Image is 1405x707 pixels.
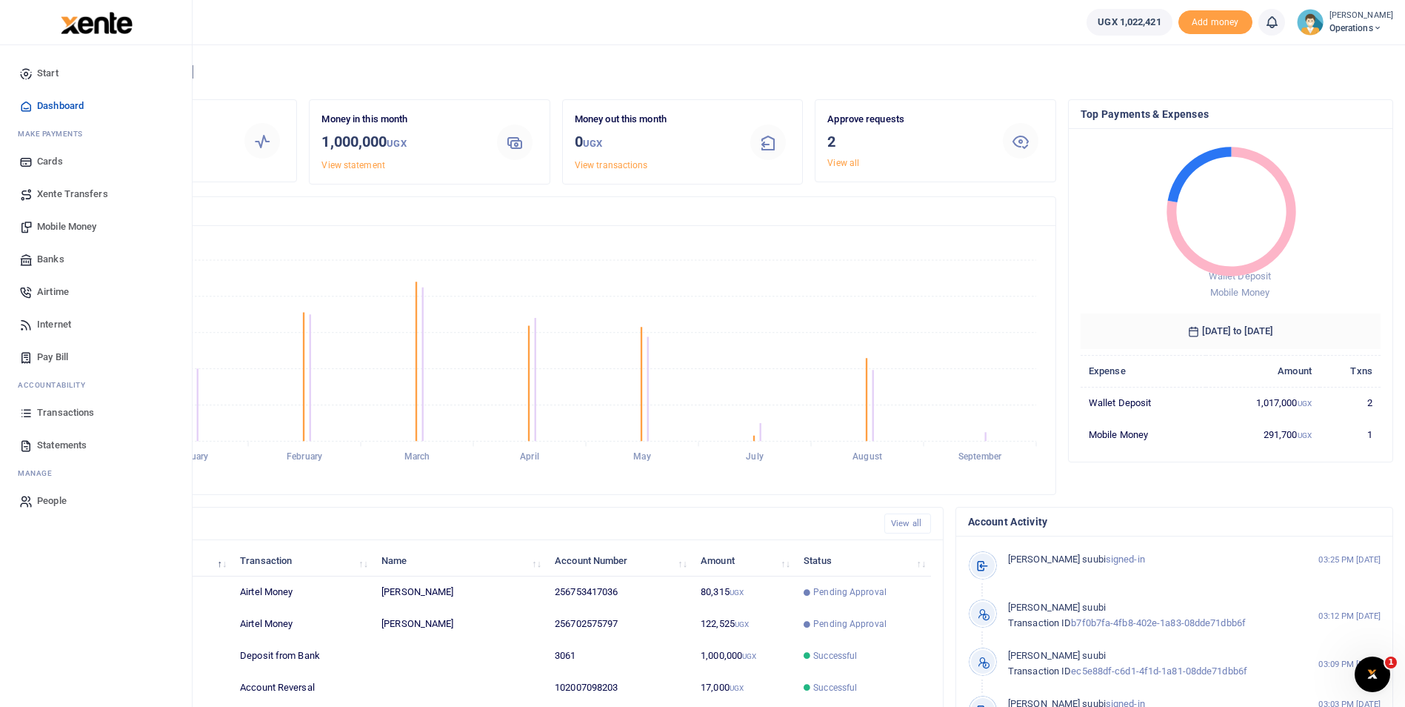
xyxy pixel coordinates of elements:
[1209,270,1271,282] span: Wallet Deposit
[547,608,693,640] td: 256702575797
[742,652,756,660] small: UGX
[1081,313,1381,349] h6: [DATE] to [DATE]
[884,514,931,534] a: View all
[37,494,67,508] span: People
[1320,387,1381,419] td: 2
[958,452,1002,462] tspan: September
[1329,10,1393,22] small: [PERSON_NAME]
[693,672,795,704] td: 17,000
[813,617,887,631] span: Pending Approval
[12,429,180,462] a: Statements
[25,128,83,139] span: ake Payments
[61,12,133,34] img: logo-large
[1081,387,1206,419] td: Wallet Deposit
[547,577,693,608] td: 256753417036
[852,452,882,462] tspan: August
[746,452,763,462] tspan: July
[730,588,744,597] small: UGX
[37,187,108,202] span: Xente Transfers
[1318,658,1381,671] small: 03:09 PM [DATE]
[12,462,180,485] li: M
[12,57,180,90] a: Start
[12,122,180,145] li: M
[827,158,859,168] a: View all
[12,145,180,178] a: Cards
[29,379,85,391] span: countability
[1210,287,1269,298] span: Mobile Money
[1178,10,1252,35] span: Add money
[321,112,481,127] p: Money in this month
[693,577,795,608] td: 80,315
[1081,106,1381,122] h4: Top Payments & Expenses
[1008,617,1071,628] span: Transaction ID
[232,577,373,608] td: Airtel Money
[37,285,69,299] span: Airtime
[12,276,180,308] a: Airtime
[1298,399,1312,408] small: UGX
[575,112,734,127] p: Money out this month
[1087,9,1172,36] a: UGX 1,022,421
[1329,21,1393,35] span: Operations
[1297,9,1324,36] img: profile-user
[12,374,180,396] li: Ac
[633,452,650,462] tspan: May
[735,620,749,628] small: UGX
[1178,16,1252,27] a: Add money
[56,64,1393,80] h4: Hello [PERSON_NAME]
[1008,602,1106,613] span: [PERSON_NAME] suubi
[25,468,53,479] span: anage
[1206,419,1320,450] td: 291,700
[730,684,744,692] small: UGX
[232,672,373,704] td: Account Reversal
[827,130,987,153] h3: 2
[1318,554,1381,566] small: 03:25 PM [DATE]
[547,545,693,577] th: Account Number: activate to sort column ascending
[693,608,795,640] td: 122,525
[1008,552,1287,568] p: signed-in
[547,672,693,704] td: 102007098203
[232,545,373,577] th: Transaction: activate to sort column ascending
[1178,10,1252,35] li: Toup your wallet
[12,308,180,341] a: Internet
[176,452,208,462] tspan: January
[1008,665,1071,677] span: Transaction ID
[1385,657,1397,668] span: 1
[37,405,94,420] span: Transactions
[693,640,795,672] td: 1,000,000
[321,160,384,170] a: View statement
[321,130,481,155] h3: 1,000,000
[813,585,887,599] span: Pending Approval
[813,649,857,663] span: Successful
[373,577,547,608] td: [PERSON_NAME]
[1206,387,1320,419] td: 1,017,000
[287,452,322,462] tspan: February
[12,90,180,122] a: Dashboard
[69,203,1044,219] h4: Transactions Overview
[827,112,987,127] p: Approve requests
[1320,355,1381,387] th: Txns
[1081,9,1178,36] li: Wallet ballance
[1098,15,1161,30] span: UGX 1,022,421
[12,396,180,429] a: Transactions
[37,252,64,267] span: Banks
[37,317,71,332] span: Internet
[373,608,547,640] td: [PERSON_NAME]
[575,130,734,155] h3: 0
[12,210,180,243] a: Mobile Money
[813,681,857,694] span: Successful
[1206,355,1320,387] th: Amount
[968,514,1381,530] h4: Account Activity
[693,545,795,577] th: Amount: activate to sort column ascending
[1355,657,1390,692] iframe: Intercom live chat
[1008,554,1106,565] span: [PERSON_NAME] suubi
[1008,650,1106,661] span: [PERSON_NAME] suubi
[37,350,68,365] span: Pay Bill
[12,243,180,276] a: Banks
[12,341,180,374] a: Pay Bill
[547,640,693,672] td: 3061
[1297,9,1393,36] a: profile-user [PERSON_NAME] Operations
[232,608,373,640] td: Airtel Money
[59,16,133,27] a: logo-small logo-large logo-large
[583,138,602,149] small: UGX
[1081,355,1206,387] th: Expense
